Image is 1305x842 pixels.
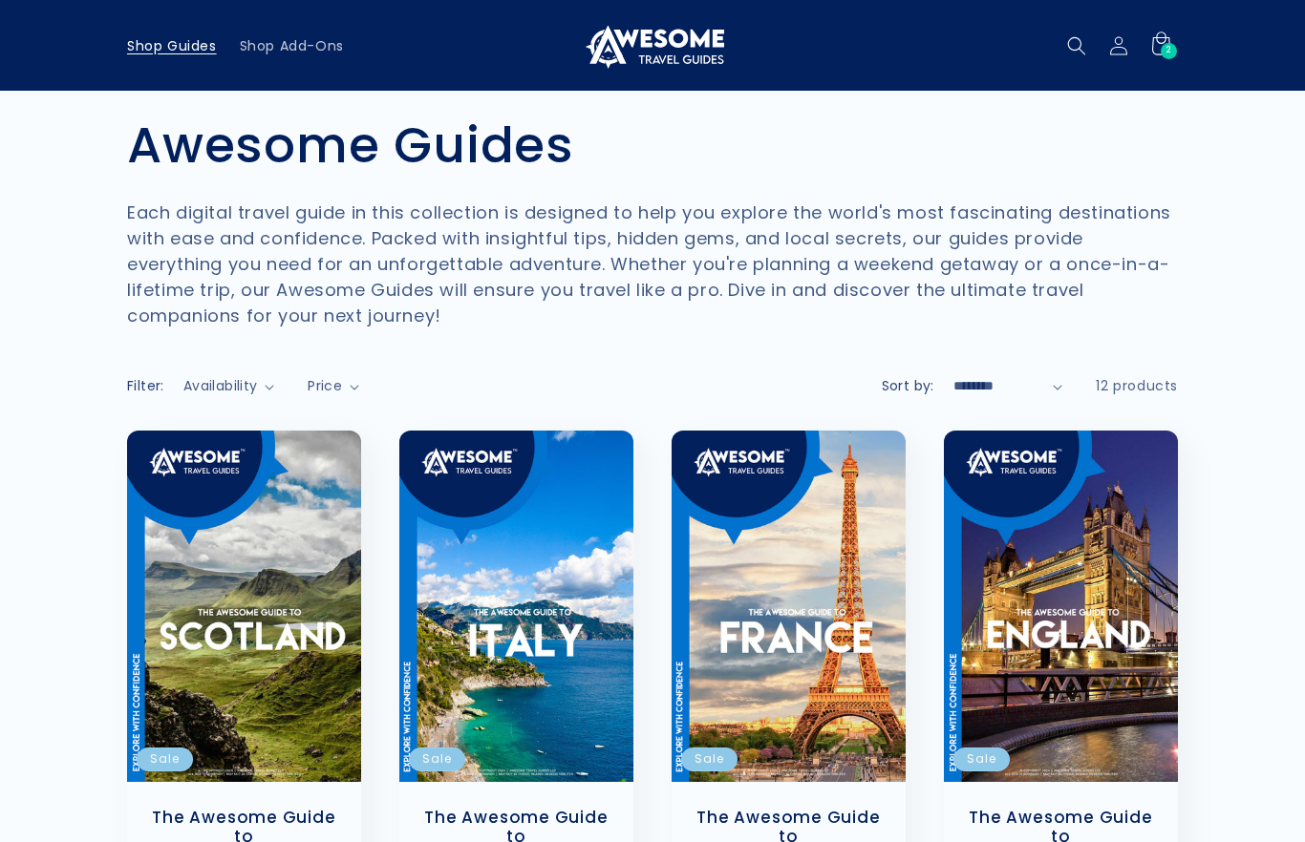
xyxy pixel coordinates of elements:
span: Price [308,376,342,395]
img: Awesome Travel Guides [581,23,724,69]
a: Awesome Travel Guides [574,15,732,75]
span: 12 products [1096,376,1178,395]
a: Shop Guides [116,26,228,66]
span: Shop Add-Ons [240,37,344,54]
h2: Filter: [127,376,164,396]
p: Each digital travel guide in this collection is designed to help you explore the world's most fas... [127,200,1178,328]
summary: Search [1056,25,1098,67]
span: Shop Guides [127,37,217,54]
a: Shop Add-Ons [228,26,355,66]
span: Availability [183,376,258,395]
h1: Awesome Guides [127,115,1178,176]
span: 2 [1166,43,1172,59]
label: Sort by: [882,376,934,395]
summary: Availability (0 selected) [183,376,274,396]
summary: Price [308,376,359,396]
